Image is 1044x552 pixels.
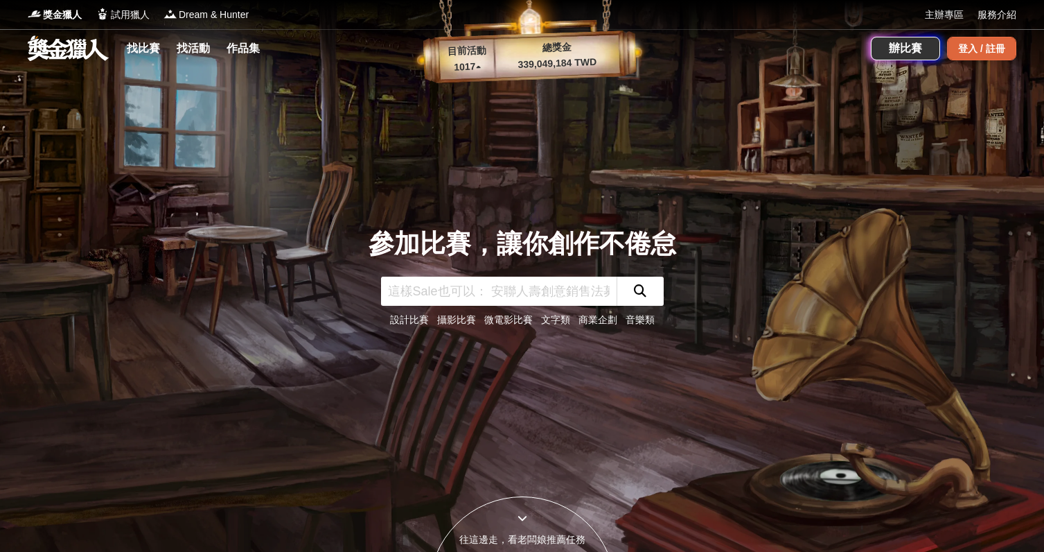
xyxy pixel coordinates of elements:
a: 商業企劃 [578,314,617,325]
a: 微電影比賽 [484,314,533,325]
p: 總獎金 [494,38,619,57]
a: 設計比賽 [390,314,429,325]
a: 主辦專區 [925,8,964,22]
a: 服務介紹 [977,8,1016,22]
div: 登入 / 註冊 [947,37,1016,60]
a: 文字類 [541,314,570,325]
a: 音樂類 [626,314,655,325]
p: 1017 ▴ [439,59,495,76]
span: 獎金獵人 [43,8,82,22]
div: 參加比賽，讓你創作不倦怠 [369,225,676,264]
div: 往這邊走，看老闆娘推薦任務 [430,533,615,547]
a: 找比賽 [121,39,166,58]
img: Logo [28,7,42,21]
a: 攝影比賽 [437,314,476,325]
p: 目前活動 [439,43,495,60]
a: Logo試用獵人 [96,8,150,22]
a: 作品集 [221,39,265,58]
p: 339,049,184 TWD [495,54,620,73]
img: Logo [163,7,177,21]
span: 試用獵人 [111,8,150,22]
a: LogoDream & Hunter [163,8,249,22]
span: Dream & Hunter [179,8,249,22]
input: 這樣Sale也可以： 安聯人壽創意銷售法募集 [381,277,617,306]
a: Logo獎金獵人 [28,8,82,22]
img: Logo [96,7,109,21]
a: 辦比賽 [871,37,940,60]
a: 找活動 [171,39,215,58]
